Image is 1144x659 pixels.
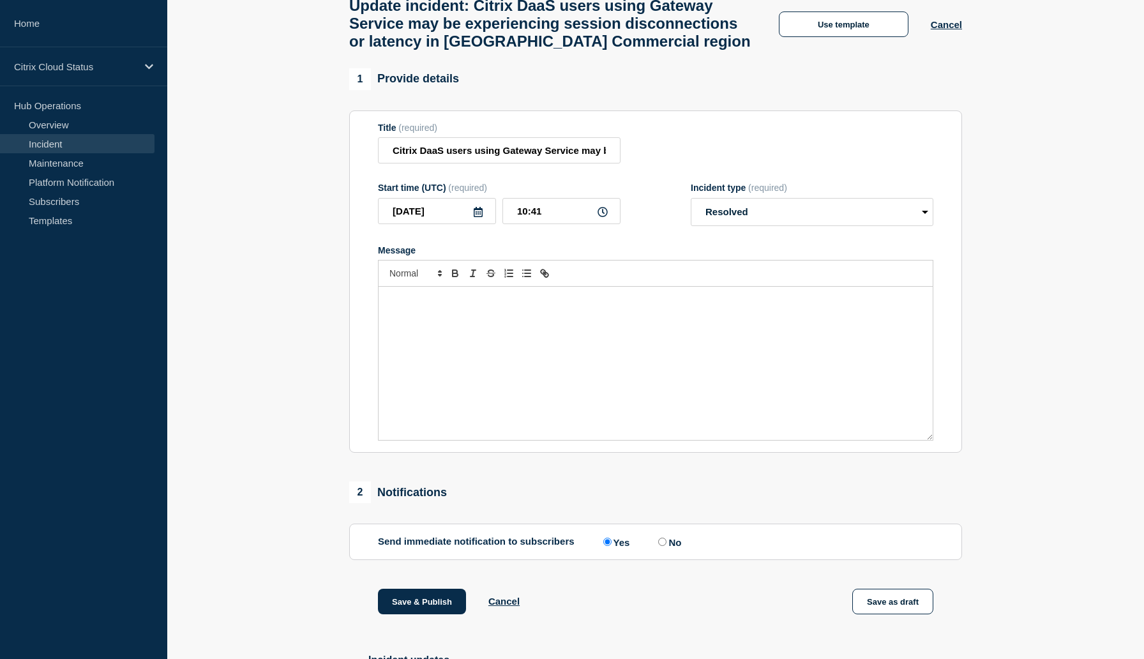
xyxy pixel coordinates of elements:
[14,61,137,72] p: Citrix Cloud Status
[349,481,371,503] span: 2
[655,536,681,548] label: No
[384,266,446,281] span: Font size
[378,137,621,163] input: Title
[488,596,520,607] button: Cancel
[603,538,612,546] input: Yes
[349,68,459,90] div: Provide details
[378,123,621,133] div: Title
[748,183,787,193] span: (required)
[378,589,466,614] button: Save & Publish
[482,266,500,281] button: Toggle strikethrough text
[658,538,666,546] input: No
[378,183,621,193] div: Start time (UTC)
[349,68,371,90] span: 1
[518,266,536,281] button: Toggle bulleted list
[600,536,630,548] label: Yes
[378,198,496,224] input: YYYY-MM-DD
[691,183,933,193] div: Incident type
[502,198,621,224] input: HH:MM
[852,589,933,614] button: Save as draft
[691,198,933,226] select: Incident type
[349,481,447,503] div: Notifications
[378,245,933,255] div: Message
[398,123,437,133] span: (required)
[464,266,482,281] button: Toggle italic text
[536,266,553,281] button: Toggle link
[378,536,933,548] div: Send immediate notification to subscribers
[446,266,464,281] button: Toggle bold text
[379,287,933,440] div: Message
[779,11,908,37] button: Use template
[448,183,487,193] span: (required)
[931,19,962,30] button: Cancel
[500,266,518,281] button: Toggle ordered list
[378,536,575,548] p: Send immediate notification to subscribers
